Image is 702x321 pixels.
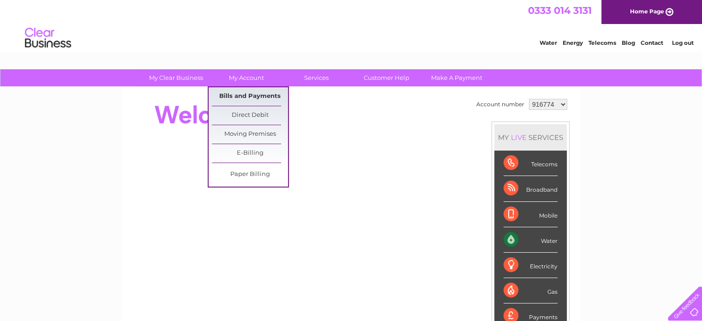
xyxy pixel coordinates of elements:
a: My Account [208,69,284,86]
a: 0333 014 3131 [528,5,592,16]
td: Account number [474,97,527,112]
a: Water [540,39,557,46]
div: Water [504,227,558,253]
a: Services [278,69,354,86]
div: Telecoms [504,151,558,176]
div: Gas [504,278,558,303]
a: Direct Debit [212,106,288,125]
a: E-Billing [212,144,288,163]
a: Telecoms [588,39,616,46]
div: Electricity [504,253,558,278]
a: Log out [672,39,693,46]
div: MY SERVICES [494,124,567,151]
a: Moving Premises [212,125,288,144]
div: Mobile [504,202,558,227]
a: Customer Help [348,69,425,86]
div: Clear Business is a trading name of Verastar Limited (registered in [GEOGRAPHIC_DATA] No. 3667643... [133,5,570,45]
a: Make A Payment [419,69,495,86]
a: Blog [622,39,635,46]
a: Paper Billing [212,165,288,184]
a: My Clear Business [138,69,214,86]
div: LIVE [509,133,528,142]
a: Contact [641,39,663,46]
div: Broadband [504,176,558,201]
a: Energy [563,39,583,46]
img: logo.png [24,24,72,52]
a: Bills and Payments [212,87,288,106]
